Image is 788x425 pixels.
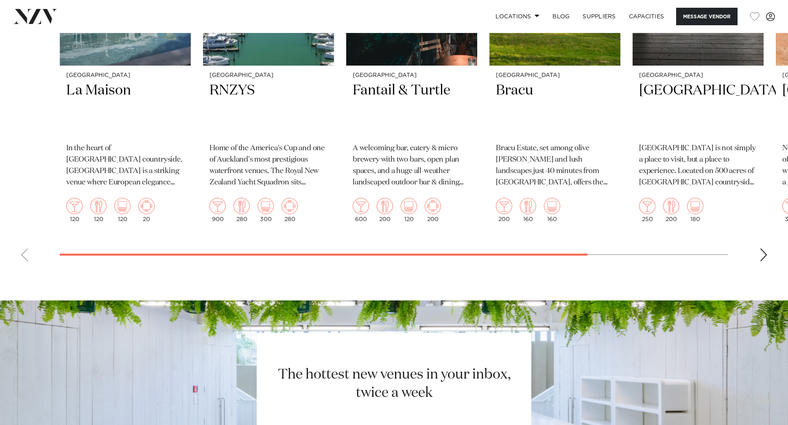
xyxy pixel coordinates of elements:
[234,198,250,222] div: 280
[258,198,274,222] div: 300
[13,9,57,24] img: nzv-logo.png
[639,143,757,188] p: [GEOGRAPHIC_DATA] is not simply a place to visit, but a place to experience. Located on 500 acres...
[425,198,441,214] img: meeting.png
[90,198,107,214] img: dining.png
[210,72,327,79] small: [GEOGRAPHIC_DATA]
[66,198,83,222] div: 120
[496,72,614,79] small: [GEOGRAPHIC_DATA]
[687,198,703,214] img: theatre.png
[663,198,679,214] img: dining.png
[268,366,520,402] h2: The hottest new venues in your inbox, twice a week
[66,72,184,79] small: [GEOGRAPHIC_DATA]
[138,198,155,214] img: meeting.png
[66,81,184,136] h2: La Maison
[401,198,417,214] img: theatre.png
[496,198,512,214] img: cocktail.png
[576,8,622,25] a: SUPPLIERS
[496,143,614,188] p: Bracu Estate, set among olive [PERSON_NAME] and lush landscapes just 40 minutes from [GEOGRAPHIC_...
[353,81,471,136] h2: Fantail & Turtle
[639,72,757,79] small: [GEOGRAPHIC_DATA]
[234,198,250,214] img: dining.png
[520,198,536,214] img: dining.png
[282,198,298,222] div: 280
[377,198,393,214] img: dining.png
[114,198,131,214] img: theatre.png
[489,8,546,25] a: Locations
[639,198,655,222] div: 250
[687,198,703,222] div: 180
[353,198,369,222] div: 600
[353,143,471,188] p: A welcoming bar, eatery & micro brewery with two bars, open plan spaces, and a huge all-weather l...
[353,72,471,79] small: [GEOGRAPHIC_DATA]
[210,198,226,214] img: cocktail.png
[496,198,512,222] div: 200
[377,198,393,222] div: 200
[546,8,576,25] a: BLOG
[639,198,655,214] img: cocktail.png
[138,198,155,222] div: 20
[114,198,131,222] div: 120
[544,198,560,222] div: 160
[210,81,327,136] h2: RNZYS
[425,198,441,222] div: 200
[639,81,757,136] h2: [GEOGRAPHIC_DATA]
[210,143,327,188] p: Home of the America's Cup and one of Auckland's most prestigious waterfront venues, The Royal New...
[210,198,226,222] div: 900
[282,198,298,214] img: meeting.png
[622,8,671,25] a: Capacities
[676,8,738,25] button: Message Vendor
[663,198,679,222] div: 200
[496,81,614,136] h2: Bracu
[90,198,107,222] div: 120
[544,198,560,214] img: theatre.png
[66,143,184,188] p: In the heart of [GEOGRAPHIC_DATA] countryside, [GEOGRAPHIC_DATA] is a striking venue where Europe...
[258,198,274,214] img: theatre.png
[401,198,417,222] div: 120
[520,198,536,222] div: 160
[353,198,369,214] img: cocktail.png
[66,198,83,214] img: cocktail.png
